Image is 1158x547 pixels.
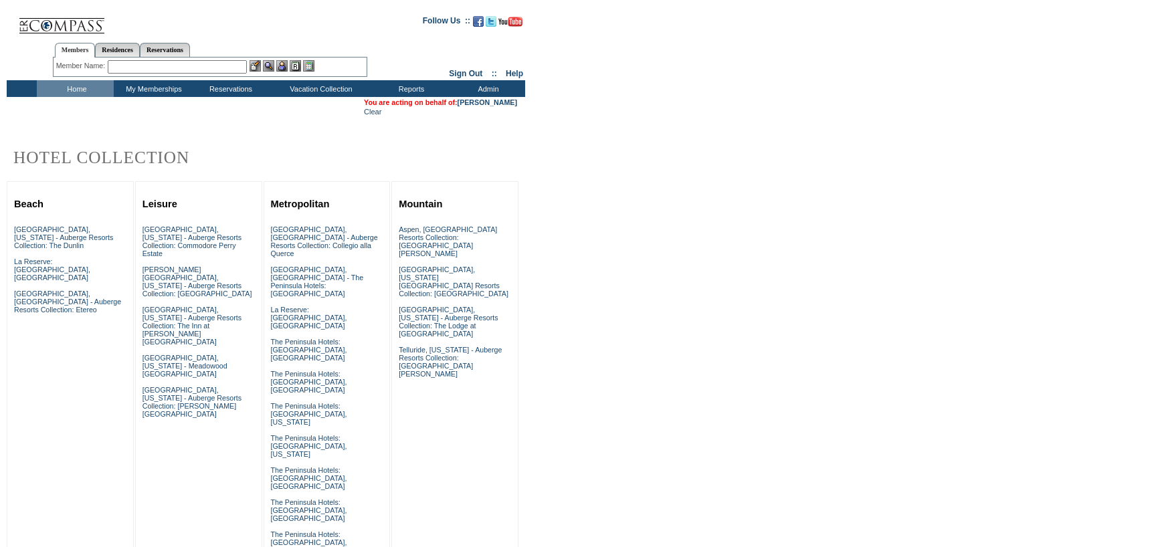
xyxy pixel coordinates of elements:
[303,60,314,72] img: b_calculator.gif
[448,80,525,97] td: Admin
[250,60,261,72] img: b_edit.gif
[37,80,114,97] td: Home
[142,306,242,346] a: [GEOGRAPHIC_DATA], [US_STATE] - Auberge Resorts Collection: The Inn at [PERSON_NAME][GEOGRAPHIC_D...
[492,69,497,78] span: ::
[276,60,288,72] img: Impersonate
[7,20,17,21] img: i.gif
[140,43,190,57] a: Reservations
[142,265,252,298] a: [PERSON_NAME][GEOGRAPHIC_DATA], [US_STATE] - Auberge Resorts Collection: [GEOGRAPHIC_DATA]
[56,60,108,72] div: Member Name:
[95,43,140,57] a: Residences
[486,16,496,27] img: Follow us on Twitter
[14,199,43,209] a: Beach
[142,386,242,418] a: [GEOGRAPHIC_DATA], [US_STATE] - Auberge Resorts Collection: [PERSON_NAME][GEOGRAPHIC_DATA]
[498,17,522,27] img: Subscribe to our YouTube Channel
[18,7,105,34] img: Compass Home
[506,69,523,78] a: Help
[55,43,96,58] a: Members
[271,338,347,362] a: The Peninsula Hotels: [GEOGRAPHIC_DATA], [GEOGRAPHIC_DATA]
[14,257,90,282] a: La Reserve: [GEOGRAPHIC_DATA], [GEOGRAPHIC_DATA]
[271,370,347,394] a: The Peninsula Hotels: [GEOGRAPHIC_DATA], [GEOGRAPHIC_DATA]
[271,434,347,458] a: The Peninsula Hotels: [GEOGRAPHIC_DATA], [US_STATE]
[473,16,484,27] img: Become our fan on Facebook
[399,346,502,378] a: Telluride, [US_STATE] - Auberge Resorts Collection: [GEOGRAPHIC_DATA][PERSON_NAME]
[486,20,496,28] a: Follow us on Twitter
[142,225,242,257] a: [GEOGRAPHIC_DATA], [US_STATE] - Auberge Resorts Collection: Commodore Perry Estate
[13,148,518,167] h2: Hotel Collection
[271,402,347,426] a: The Peninsula Hotels: [GEOGRAPHIC_DATA], [US_STATE]
[290,60,301,72] img: Reservations
[364,98,517,106] span: You are acting on behalf of:
[399,265,508,298] a: [GEOGRAPHIC_DATA], [US_STATE][GEOGRAPHIC_DATA] Resorts Collection: [GEOGRAPHIC_DATA]
[399,225,497,257] a: Aspen, [GEOGRAPHIC_DATA] Resorts Collection: [GEOGRAPHIC_DATA][PERSON_NAME]
[142,199,177,209] a: Leisure
[271,498,347,522] a: The Peninsula Hotels: [GEOGRAPHIC_DATA], [GEOGRAPHIC_DATA]
[271,306,347,330] a: La Reserve: [GEOGRAPHIC_DATA], [GEOGRAPHIC_DATA]
[14,290,121,314] a: [GEOGRAPHIC_DATA], [GEOGRAPHIC_DATA] - Auberge Resorts Collection: Etereo
[449,69,482,78] a: Sign Out
[271,225,378,257] a: [GEOGRAPHIC_DATA], [GEOGRAPHIC_DATA] - Auberge Resorts Collection: Collegio alla Querce
[268,80,371,97] td: Vacation Collection
[364,108,381,116] a: Clear
[271,265,364,298] a: [GEOGRAPHIC_DATA], [GEOGRAPHIC_DATA] - The Peninsula Hotels: [GEOGRAPHIC_DATA]
[271,466,347,490] a: The Peninsula Hotels: [GEOGRAPHIC_DATA], [GEOGRAPHIC_DATA]
[399,199,442,209] a: Mountain
[271,199,330,209] a: Metropolitan
[423,15,470,31] td: Follow Us ::
[14,225,113,249] a: [GEOGRAPHIC_DATA], [US_STATE] - Auberge Resorts Collection: The Dunlin
[498,20,522,28] a: Subscribe to our YouTube Channel
[142,354,227,378] a: [GEOGRAPHIC_DATA], [US_STATE] - Meadowood [GEOGRAPHIC_DATA]
[473,20,484,28] a: Become our fan on Facebook
[114,80,191,97] td: My Memberships
[458,98,517,106] a: [PERSON_NAME]
[399,306,498,338] a: [GEOGRAPHIC_DATA], [US_STATE] - Auberge Resorts Collection: The Lodge at [GEOGRAPHIC_DATA]
[191,80,268,97] td: Reservations
[371,80,448,97] td: Reports
[263,60,274,72] img: View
